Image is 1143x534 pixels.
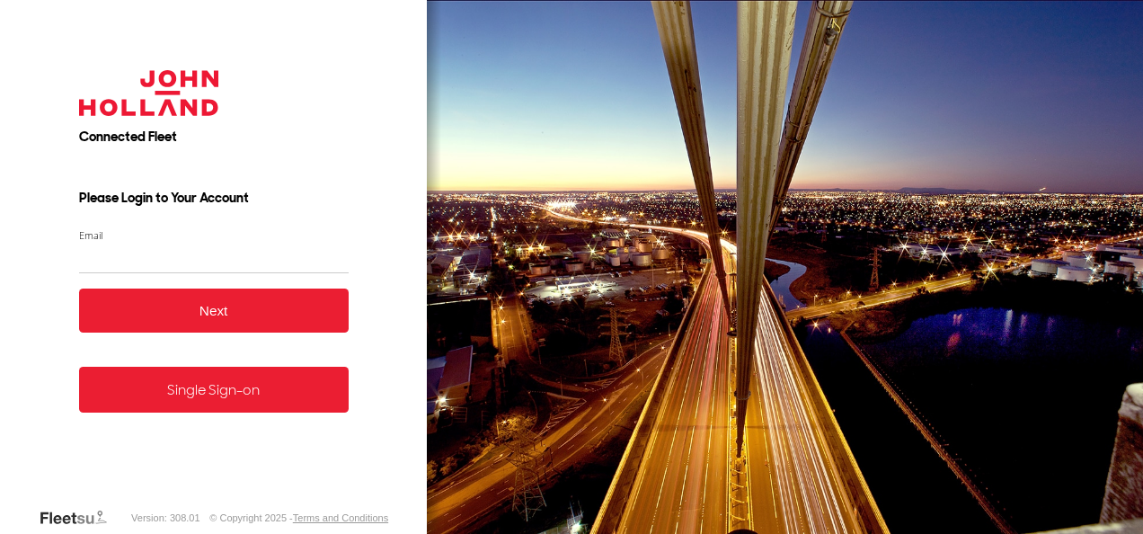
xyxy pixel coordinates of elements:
[131,512,199,523] div: Version: 308.01
[39,509,121,527] a: Visit our Website
[79,189,349,207] h3: Please Login to Your Account
[79,289,349,333] button: Next
[293,512,388,523] a: Terms and Conditions
[79,128,349,146] h2: Connected Fleet
[79,367,349,413] a: Single Sign-on
[79,228,349,242] label: Email
[209,512,388,523] div: © Copyright 2025 -
[79,70,219,116] img: John Holland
